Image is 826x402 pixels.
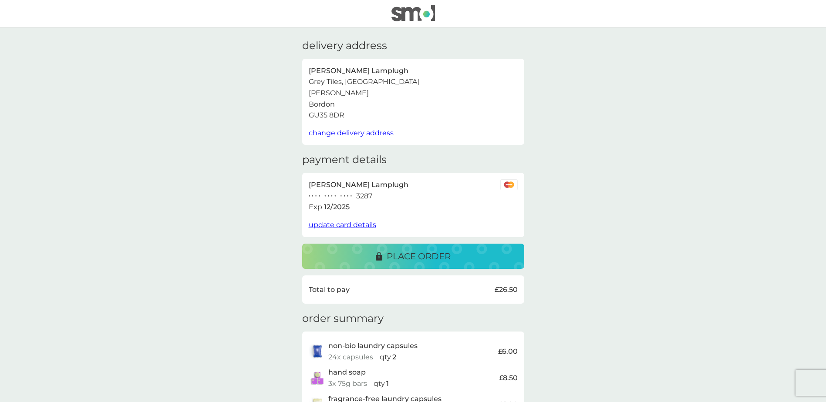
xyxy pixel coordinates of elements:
[331,194,333,198] p: ●
[312,194,314,198] p: ●
[391,5,435,21] img: smol
[374,378,385,389] p: qty
[498,346,518,357] p: £6.00
[302,244,524,269] button: place order
[328,352,373,363] p: 24x capsules
[309,221,376,229] span: update card details
[302,312,384,325] h3: order summary
[318,194,320,198] p: ●
[328,367,366,378] p: hand soap
[309,76,419,87] p: Grey Tiles, [GEOGRAPHIC_DATA]
[328,340,418,352] p: non-bio laundry capsules
[309,99,335,110] p: Bordon
[499,372,518,384] p: £8.50
[328,194,330,198] p: ●
[309,219,376,231] button: update card details
[324,201,350,213] p: 12 / 2025
[495,284,518,295] p: £26.50
[309,87,369,99] p: [PERSON_NAME]
[324,194,326,198] p: ●
[341,194,342,198] p: ●
[309,127,394,139] button: change delivery address
[334,194,336,198] p: ●
[309,129,394,137] span: change delivery address
[328,378,367,389] p: 3x 75g bars
[315,194,317,198] p: ●
[309,284,350,295] p: Total to pay
[380,352,391,363] p: qty
[350,194,352,198] p: ●
[392,352,396,363] p: 2
[309,179,408,191] p: [PERSON_NAME] Lamplugh
[309,201,322,213] p: Exp
[302,154,387,166] h3: payment details
[356,191,372,202] p: 3287
[387,249,451,263] p: place order
[344,194,345,198] p: ●
[309,194,310,198] p: ●
[309,65,408,77] p: [PERSON_NAME] Lamplugh
[309,110,344,121] p: GU35 8DR
[302,40,387,52] h3: delivery address
[347,194,349,198] p: ●
[386,378,389,389] p: 1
